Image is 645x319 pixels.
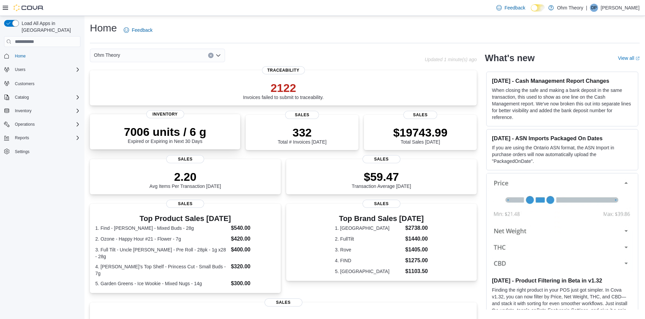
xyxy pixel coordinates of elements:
button: Clear input [208,53,214,58]
dd: $1405.00 [405,246,428,254]
button: Catalog [1,93,83,102]
div: Invoices failed to submit to traceability. [243,81,324,100]
span: Feedback [504,4,525,11]
p: [PERSON_NAME] [601,4,640,12]
span: Inventory [15,108,31,114]
p: $59.47 [352,170,411,183]
p: 2.20 [149,170,221,183]
p: 332 [278,126,326,139]
button: Inventory [12,107,34,115]
button: Customers [1,78,83,88]
span: Customers [12,79,80,88]
span: Settings [12,147,80,156]
span: DP [591,4,597,12]
span: Sales [403,111,437,119]
button: Users [1,65,83,74]
a: Feedback [494,1,528,15]
div: Avg Items Per Transaction [DATE] [149,170,221,189]
dd: $1440.00 [405,235,428,243]
h3: Top Product Sales [DATE] [95,215,275,223]
dt: 5. [GEOGRAPHIC_DATA] [335,268,402,275]
a: Customers [12,80,37,88]
span: Traceability [262,66,305,74]
dt: 1. Find - [PERSON_NAME] - Mixed Buds - 28g [95,225,228,231]
span: Home [12,52,80,60]
a: Feedback [121,23,155,37]
p: 7006 units / 6 g [124,125,206,139]
div: Digan Patel [590,4,598,12]
button: Reports [12,134,32,142]
div: Total # Invoices [DATE] [278,126,326,145]
p: If you are using the Ontario ASN format, the ASN Import in purchase orders will now automatically... [492,144,632,165]
span: Inventory [146,110,184,118]
button: Reports [1,133,83,143]
span: Sales [166,155,204,163]
dd: $2738.00 [405,224,428,232]
dt: 4. FIND [335,257,402,264]
span: Customers [15,81,34,87]
h3: [DATE] - ASN Imports Packaged On Dates [492,135,632,142]
span: Load All Apps in [GEOGRAPHIC_DATA] [19,20,80,33]
dt: 2. FullTilt [335,236,402,242]
span: Users [12,66,80,74]
button: Inventory [1,106,83,116]
dd: $300.00 [231,279,275,288]
dd: $540.00 [231,224,275,232]
dt: 5. Garden Greens - Ice Wookie - Mixed Nugs - 14g [95,280,228,287]
dd: $1103.50 [405,267,428,275]
span: Sales [363,200,400,208]
span: Ohm Theory [94,51,120,59]
span: Operations [12,120,80,128]
span: Catalog [15,95,29,100]
dt: 3. Full Tilt - Uncle [PERSON_NAME] - Pre Roll - 28pk - 1g x28 - 28g [95,246,228,260]
dt: 3. Rove [335,246,402,253]
h3: [DATE] - Cash Management Report Changes [492,77,632,84]
button: Operations [1,120,83,129]
svg: External link [636,56,640,60]
span: Inventory [12,107,80,115]
span: Sales [265,298,302,306]
h2: What's new [485,53,535,64]
p: Updated 1 minute(s) ago [425,57,477,62]
a: View allExternal link [618,55,640,61]
dt: 2. Ozone - Happy Hour #21 - Flower - 7g [95,236,228,242]
dd: $420.00 [231,235,275,243]
span: Users [15,67,25,72]
h3: [DATE] - Product Filtering in Beta in v1.32 [492,277,632,284]
span: Reports [15,135,29,141]
button: Catalog [12,93,31,101]
button: Operations [12,120,38,128]
button: Users [12,66,28,74]
dd: $1275.00 [405,256,428,265]
span: Sales [166,200,204,208]
input: Dark Mode [531,4,545,11]
em: Beta Features [537,308,566,313]
p: When closing the safe and making a bank deposit in the same transaction, this used to show as one... [492,87,632,121]
span: Settings [15,149,29,154]
div: Transaction Average [DATE] [352,170,411,189]
nav: Complex example [4,48,80,174]
p: $19743.99 [393,126,448,139]
span: Feedback [132,27,152,33]
dd: $400.00 [231,246,275,254]
h1: Home [90,21,117,35]
h3: Top Brand Sales [DATE] [335,215,428,223]
dt: 1. [GEOGRAPHIC_DATA] [335,225,402,231]
span: Reports [12,134,80,142]
span: Operations [15,122,35,127]
img: Cova [14,4,44,11]
div: Total Sales [DATE] [393,126,448,145]
a: Home [12,52,28,60]
span: Sales [363,155,400,163]
span: Sales [285,111,319,119]
span: Catalog [12,93,80,101]
dd: $320.00 [231,263,275,271]
span: Home [15,53,26,59]
button: Home [1,51,83,61]
p: | [586,4,587,12]
button: Open list of options [216,53,221,58]
a: Settings [12,148,32,156]
button: Settings [1,147,83,156]
p: 2122 [243,81,324,95]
